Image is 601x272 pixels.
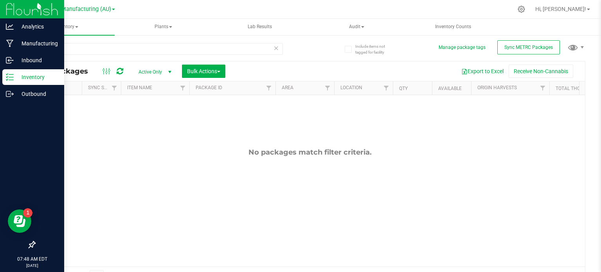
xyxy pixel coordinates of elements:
[6,23,14,31] inline-svg: Analytics
[212,19,308,35] a: Lab Results
[6,90,14,98] inline-svg: Outbound
[556,86,584,91] a: Total THC%
[321,81,334,95] a: Filter
[41,67,96,76] span: All Packages
[439,44,486,51] button: Manage package tags
[14,89,61,99] p: Outbound
[380,81,393,95] a: Filter
[127,85,152,90] a: Item Name
[35,148,585,157] div: No packages match filter criteria.
[14,39,61,48] p: Manufacturing
[263,81,275,95] a: Filter
[309,19,405,35] a: Audit
[182,65,225,78] button: Bulk Actions
[516,5,526,13] div: Manage settings
[6,56,14,64] inline-svg: Inbound
[14,56,61,65] p: Inbound
[237,23,283,30] span: Lab Results
[405,19,501,35] a: Inventory Counts
[196,85,222,90] a: Package ID
[425,23,482,30] span: Inventory Counts
[88,85,118,90] a: Sync Status
[456,65,509,78] button: Export to Excel
[477,85,517,90] a: Origin Harvests
[8,209,31,233] iframe: Resource center
[535,6,586,12] span: Hi, [PERSON_NAME]!
[4,263,61,268] p: [DATE]
[34,43,283,55] input: Search Package ID, Item Name, SKU, Lot or Part Number...
[6,73,14,81] inline-svg: Inventory
[187,68,220,74] span: Bulk Actions
[4,256,61,263] p: 07:48 AM EDT
[14,72,61,82] p: Inventory
[497,40,560,54] button: Sync METRC Packages
[14,22,61,31] p: Analytics
[340,85,362,90] a: Location
[399,86,408,91] a: Qty
[6,40,14,47] inline-svg: Manufacturing
[45,6,111,13] span: Stash Manufacturing (AU)
[509,65,573,78] button: Receive Non-Cannabis
[504,45,553,50] span: Sync METRC Packages
[282,85,293,90] a: Area
[108,81,121,95] a: Filter
[438,86,462,91] a: Available
[536,81,549,95] a: Filter
[23,208,32,218] iframe: Resource center unread badge
[176,81,189,95] a: Filter
[115,19,211,35] a: Plants
[19,19,115,35] a: Inventory
[355,43,394,55] span: Include items not tagged for facility
[274,43,279,53] span: Clear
